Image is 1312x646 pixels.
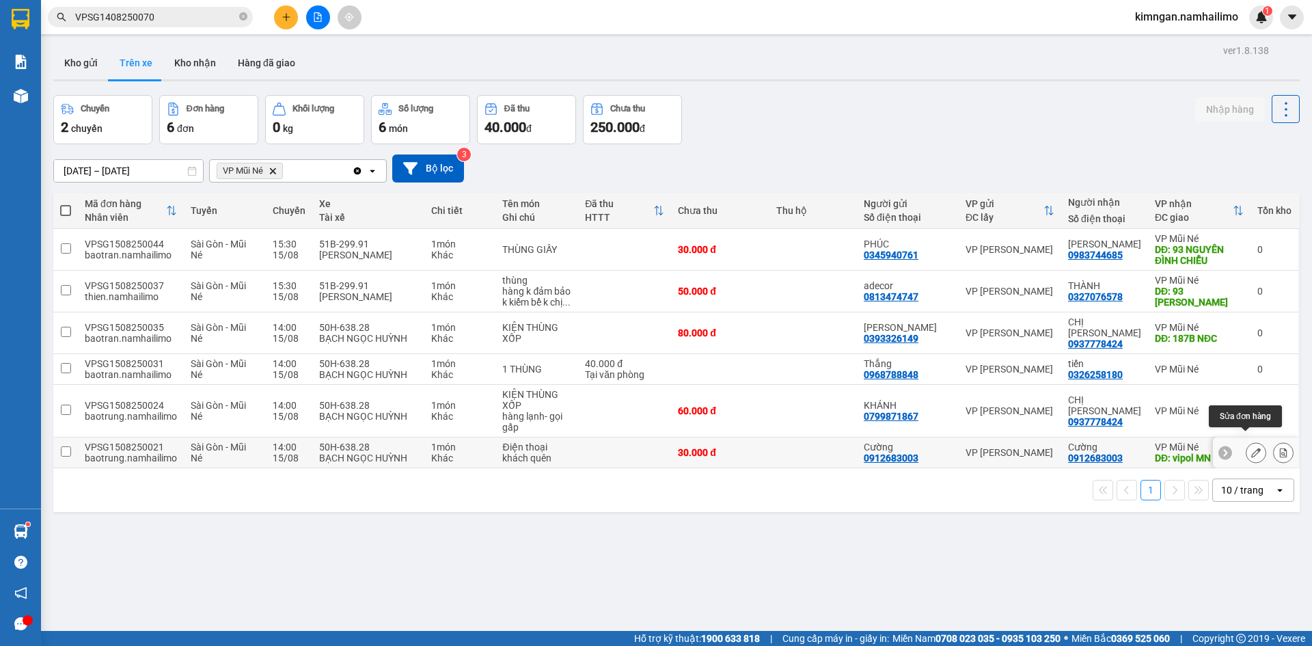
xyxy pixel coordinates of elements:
[431,250,489,260] div: Khác
[966,447,1054,458] div: VP [PERSON_NAME]
[959,193,1061,229] th: Toggle SortBy
[1068,358,1141,369] div: tiến
[319,442,418,453] div: 50H-638.28
[1155,275,1244,286] div: VP Mũi Né
[504,104,530,113] div: Đã thu
[431,442,489,453] div: 1 món
[1068,317,1141,338] div: CHỊ VÂN
[273,280,305,291] div: 15:30
[678,405,763,416] div: 60.000 đ
[431,411,489,422] div: Khác
[431,333,489,344] div: Khác
[678,447,763,458] div: 30.000 đ
[282,12,291,22] span: plus
[223,165,263,176] span: VP Mũi Né
[319,369,418,380] div: BẠCH NGỌC HUỲNH
[864,291,918,302] div: 0813474747
[163,46,227,79] button: Kho nhận
[1257,244,1291,255] div: 0
[159,95,258,144] button: Đơn hàng6đơn
[678,244,763,255] div: 30.000 đ
[610,104,645,113] div: Chưa thu
[85,358,177,369] div: VPSG1508250031
[1155,198,1233,209] div: VP nhận
[966,198,1043,209] div: VP gửi
[585,212,653,223] div: HTTT
[191,205,259,216] div: Tuyến
[273,250,305,260] div: 15/08
[14,556,27,569] span: question-circle
[12,9,29,29] img: logo-vxr
[502,286,571,308] div: hàng k đảm bảo k kiểm bể k chịu trách nhiệm
[273,358,305,369] div: 14:00
[864,212,952,223] div: Số điện thoại
[191,280,246,302] span: Sài Gòn - Mũi Né
[283,123,293,134] span: kg
[966,212,1043,223] div: ĐC lấy
[864,358,952,369] div: Thắng
[1068,394,1141,416] div: CHỊ VÂN
[319,322,418,333] div: 50H-638.28
[273,411,305,422] div: 15/08
[431,369,489,380] div: Khác
[273,205,305,216] div: Chuyến
[431,453,489,463] div: Khác
[81,104,109,113] div: Chuyến
[770,631,772,646] span: |
[177,123,194,134] span: đơn
[217,163,283,179] span: VP Mũi Né, close by backspace
[1223,43,1269,58] div: ver 1.8.138
[864,333,918,344] div: 0393326149
[191,239,246,260] span: Sài Gòn - Mũi Né
[286,164,287,178] input: Selected VP Mũi Né.
[578,193,671,229] th: Toggle SortBy
[191,358,246,380] span: Sài Gòn - Mũi Né
[227,46,306,79] button: Hàng đã giao
[85,333,177,344] div: baotran.namhailimo
[85,239,177,250] div: VPSG1508250044
[864,239,952,250] div: PHÚC
[782,631,889,646] span: Cung cấp máy in - giấy in:
[273,239,305,250] div: 15:30
[935,633,1061,644] strong: 0708 023 035 - 0935 103 250
[187,104,224,113] div: Đơn hàng
[75,10,236,25] input: Tìm tên, số ĐT hoặc mã đơn
[319,250,418,260] div: [PERSON_NAME]
[431,322,489,333] div: 1 món
[864,322,952,333] div: MINH PHƯƠNG
[776,205,850,216] div: Thu hộ
[585,198,653,209] div: Đã thu
[1068,442,1141,453] div: Cường
[319,453,418,463] div: BẠCH NGỌC HUỲNH
[1068,197,1141,208] div: Người nhận
[319,358,418,369] div: 50H-638.28
[678,327,763,338] div: 80.000 đ
[306,5,330,29] button: file-add
[71,123,102,134] span: chuyến
[1257,364,1291,375] div: 0
[26,522,30,526] sup: 1
[313,12,323,22] span: file-add
[502,389,571,411] div: KIỆN THÙNG XỐP
[1221,483,1263,497] div: 10 / trang
[78,193,184,229] th: Toggle SortBy
[269,167,277,175] svg: Delete
[85,453,177,463] div: baotrung.namhailimo
[1111,633,1170,644] strong: 0369 525 060
[590,119,640,135] span: 250.000
[85,442,177,453] div: VPSG1508250021
[319,333,418,344] div: BẠCH NGỌC HUỲNH
[864,250,918,260] div: 0345940761
[892,631,1061,646] span: Miền Nam
[1246,442,1266,463] div: Sửa đơn hàng
[319,411,418,422] div: BẠCH NGỌC HUỲNH
[273,119,280,135] span: 0
[292,104,334,113] div: Khối lượng
[167,119,174,135] span: 6
[431,280,489,291] div: 1 món
[1155,333,1244,344] div: DĐ: 187B NĐC
[1280,5,1304,29] button: caret-down
[85,212,166,223] div: Nhân viên
[85,369,177,380] div: baotran.namhailimo
[319,239,418,250] div: 51B-299.91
